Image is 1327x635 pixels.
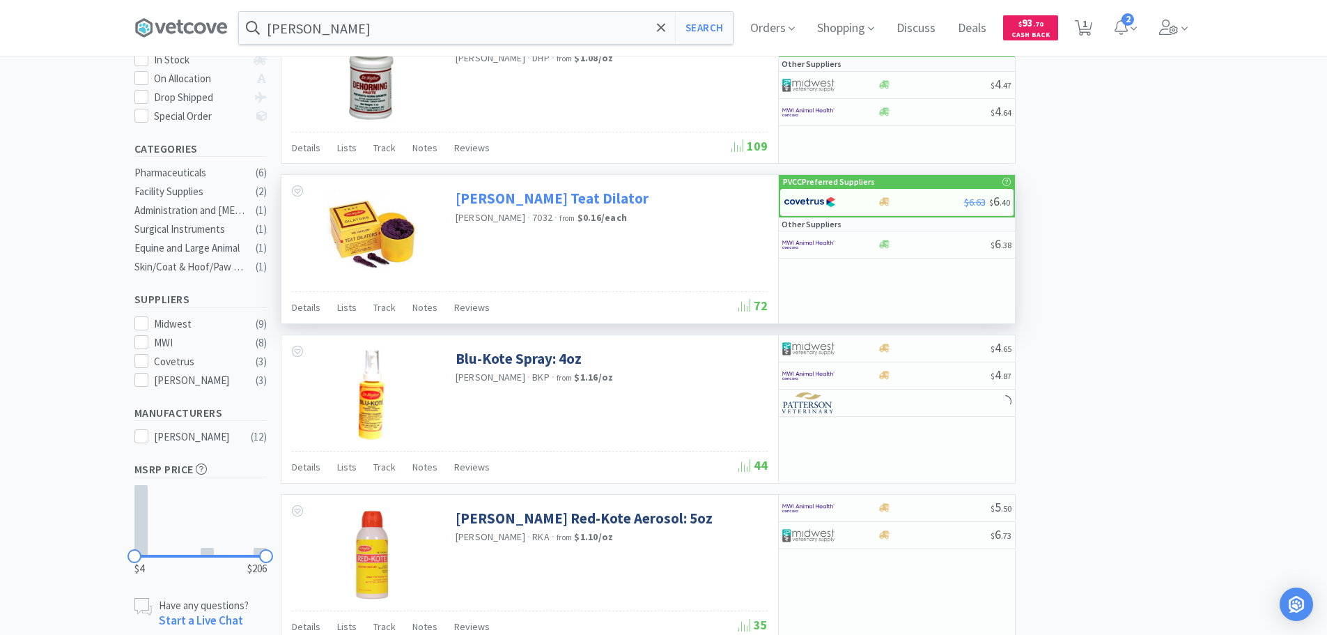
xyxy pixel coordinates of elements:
div: ( 6 ) [256,165,267,181]
div: [PERSON_NAME] [154,372,240,389]
a: Deals [952,22,992,35]
span: Details [292,301,320,314]
h5: MSRP Price [134,461,267,477]
span: 35 [738,617,768,633]
span: Reviews [454,461,490,473]
span: Track [373,620,396,633]
img: f6b2451649754179b5b4e0c70c3f7cb0_2.png [782,234,835,255]
div: ( 3 ) [256,353,267,370]
span: Notes [412,461,437,473]
div: Surgical Instruments [134,221,247,238]
div: Administration and [MEDICAL_DATA] [134,202,247,219]
strong: $1.08 / oz [574,52,613,64]
div: Skin/Coat & Hoof/Paw Care [134,259,247,275]
span: · [552,530,554,543]
span: Lists [337,141,357,154]
span: · [527,52,530,64]
div: ( 2 ) [256,183,267,200]
div: ( 8 ) [256,335,267,351]
span: 6 [991,526,1011,542]
span: 5 [991,499,1011,515]
h5: Manufacturers [134,405,267,421]
img: f6b2451649754179b5b4e0c70c3f7cb0_2.png [782,498,835,519]
img: 77fca1acd8b6420a9015268ca798ef17_1.png [784,192,836,213]
span: $ [991,530,995,541]
span: $ [991,344,995,354]
img: 4dd14cff54a648ac9e977f0c5da9bc2e_5.png [782,75,835,95]
a: [PERSON_NAME] [456,52,525,64]
span: Reviews [454,301,490,314]
div: Midwest [154,316,240,332]
div: Equine and Large Animal [134,240,247,257]
div: ( 1 ) [256,259,267,275]
span: $ [991,240,995,250]
p: Have any questions? [159,598,249,613]
img: f5e969b455434c6296c6d81ef179fa71_3.png [782,392,835,413]
a: [PERSON_NAME] [456,211,525,224]
span: Lists [337,301,357,314]
span: $ [991,107,995,118]
a: [PERSON_NAME] [456,530,525,543]
div: ( 12 ) [251,429,267,445]
span: · [552,52,554,64]
span: 6 [989,193,1010,209]
span: Details [292,141,320,154]
span: 4 [991,367,1011,383]
span: $206 [247,560,267,577]
span: Notes [412,141,437,154]
span: . 40 [1000,197,1010,208]
button: Search [675,12,733,44]
span: Cash Back [1011,31,1050,40]
span: $4 [134,560,144,577]
span: 109 [731,138,768,154]
div: Drop Shipped [154,89,247,106]
h5: Categories [134,141,267,157]
p: Other Suppliers [782,57,841,70]
span: 4 [991,339,1011,355]
span: Track [373,141,396,154]
span: Lists [337,461,357,473]
span: $6.63 [964,196,986,208]
a: [PERSON_NAME] Red-Kote Aerosol: 5oz [456,509,713,528]
strong: $1.16 / oz [574,371,613,383]
strong: $1.10 / oz [574,530,613,543]
a: [PERSON_NAME] [456,371,525,383]
strong: $0.16 / each [577,211,628,224]
span: · [527,211,530,224]
span: $ [991,371,995,381]
span: . 50 [1001,503,1011,514]
div: On Allocation [154,70,247,87]
span: 7032 [532,211,552,224]
a: $93.70Cash Back [1003,9,1058,47]
div: Facility Supplies [134,183,247,200]
div: Covetrus [154,353,240,370]
p: Other Suppliers [782,217,841,231]
span: $ [991,80,995,91]
img: 4dd14cff54a648ac9e977f0c5da9bc2e_5.png [782,338,835,359]
div: [PERSON_NAME] [154,429,240,445]
span: Track [373,301,396,314]
div: ( 1 ) [256,240,267,257]
span: BKP [532,371,550,383]
a: Blu-Kote Spray: 4oz [456,349,582,368]
span: $ [989,197,993,208]
a: Start a Live Chat [159,613,243,628]
img: a2357a1e42a64a8e88a5ba518eaa1b0c_34596.png [327,189,417,280]
span: from [557,54,572,63]
div: ( 9 ) [256,316,267,332]
span: . 47 [1001,80,1011,91]
span: . 87 [1001,371,1011,381]
a: Discuss [891,22,941,35]
span: DHP [532,52,550,64]
span: Notes [412,620,437,633]
span: 4 [991,76,1011,92]
span: Details [292,620,320,633]
span: . 65 [1001,344,1011,354]
span: · [527,530,530,543]
span: Reviews [454,141,490,154]
span: Details [292,461,320,473]
span: from [557,533,572,542]
h5: Suppliers [134,291,267,307]
span: · [527,371,530,383]
img: c2dfeed200ab49dd845b50be07c3e596_34591.png [359,349,385,440]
